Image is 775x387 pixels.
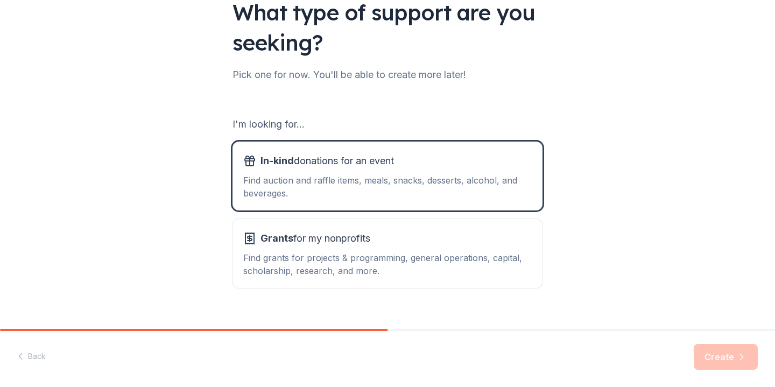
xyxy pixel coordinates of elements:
div: Find grants for projects & programming, general operations, capital, scholarship, research, and m... [243,251,532,277]
span: Grants [260,233,293,244]
span: for my nonprofits [260,230,370,247]
button: Grantsfor my nonprofitsFind grants for projects & programming, general operations, capital, schol... [232,219,542,288]
span: donations for an event [260,152,394,170]
button: In-kinddonations for an eventFind auction and raffle items, meals, snacks, desserts, alcohol, and... [232,142,542,210]
span: In-kind [260,155,294,166]
div: Pick one for now. You'll be able to create more later! [232,66,542,83]
div: I'm looking for... [232,116,542,133]
div: Find auction and raffle items, meals, snacks, desserts, alcohol, and beverages. [243,174,532,200]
